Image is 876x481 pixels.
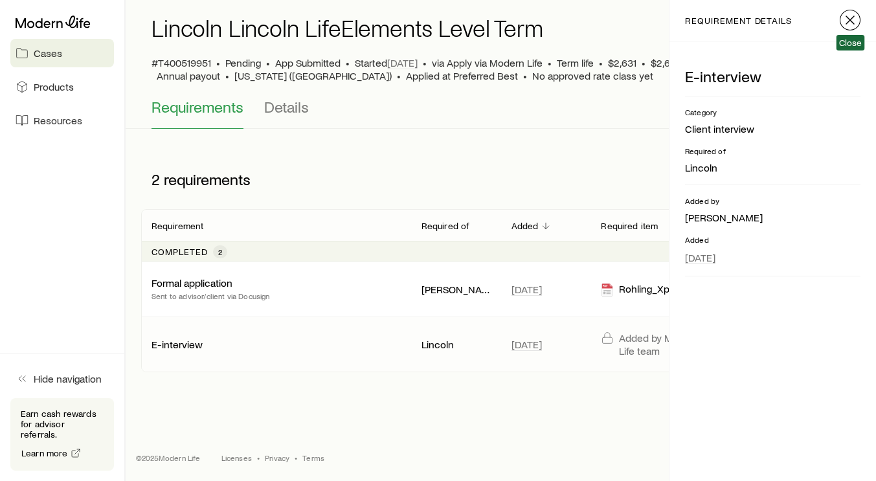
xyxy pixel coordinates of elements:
[599,56,603,69] span: •
[421,283,491,296] p: [PERSON_NAME]
[218,247,222,257] span: 2
[532,69,653,82] span: No approved rate class yet
[406,69,518,82] span: Applied at Preferred Best
[34,80,74,93] span: Products
[685,16,792,26] p: requirement details
[511,221,539,231] p: Added
[10,73,114,101] a: Products
[557,56,594,69] span: Term life
[302,453,324,463] a: Terms
[34,47,62,60] span: Cases
[387,56,418,69] span: [DATE]
[651,56,679,69] span: $2,631
[34,372,102,385] span: Hide navigation
[685,122,860,135] p: Client interview
[152,56,211,69] span: #T400519951
[265,453,289,463] a: Privacy
[839,38,862,48] span: Close
[548,56,552,69] span: •
[152,221,203,231] p: Requirement
[152,170,160,188] span: 2
[601,221,658,231] p: Required item
[685,146,860,156] p: Required of
[234,69,392,82] span: [US_STATE] ([GEOGRAPHIC_DATA])
[34,114,82,127] span: Resources
[152,98,243,116] span: Requirements
[275,56,341,69] span: App Submitted
[685,251,715,264] span: [DATE]
[423,56,427,69] span: •
[164,170,251,188] span: requirements
[264,98,309,116] span: Details
[511,283,542,296] span: [DATE]
[157,69,220,82] span: Annual payout
[685,161,860,174] p: Lincoln
[685,234,860,245] p: Added
[225,69,229,82] span: •
[152,15,543,41] h1: Lincoln Lincoln LifeElements Level Term
[397,69,401,82] span: •
[619,331,715,357] p: Added by Modern Life team
[257,453,260,463] span: •
[21,408,104,440] p: Earn cash rewards for advisor referrals.
[295,453,297,463] span: •
[432,56,543,69] span: via Apply via Modern Life
[608,56,636,69] span: $2,631
[421,221,470,231] p: Required of
[152,338,203,351] p: E-interview
[642,56,646,69] span: •
[685,67,860,85] p: E-interview
[136,453,201,463] p: © 2025 Modern Life
[21,449,68,458] span: Learn more
[685,107,860,117] p: Category
[685,211,860,224] p: [PERSON_NAME]
[152,276,232,289] p: Formal application
[10,39,114,67] a: Cases
[152,98,850,129] div: Application details tabs
[601,282,715,297] div: Rohling_Xpress_Application
[225,56,261,69] p: Pending
[152,247,208,257] p: Completed
[10,398,114,471] div: Earn cash rewards for advisor referrals.Learn more
[511,338,542,351] span: [DATE]
[10,364,114,393] button: Hide navigation
[152,289,270,302] p: Sent to advisor/client via Docusign
[266,56,270,69] span: •
[10,106,114,135] a: Resources
[346,56,350,69] span: •
[216,56,220,69] span: •
[355,56,418,69] p: Started
[523,69,527,82] span: •
[685,196,860,206] p: Added by
[421,338,491,351] p: Lincoln
[221,453,252,463] a: Licenses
